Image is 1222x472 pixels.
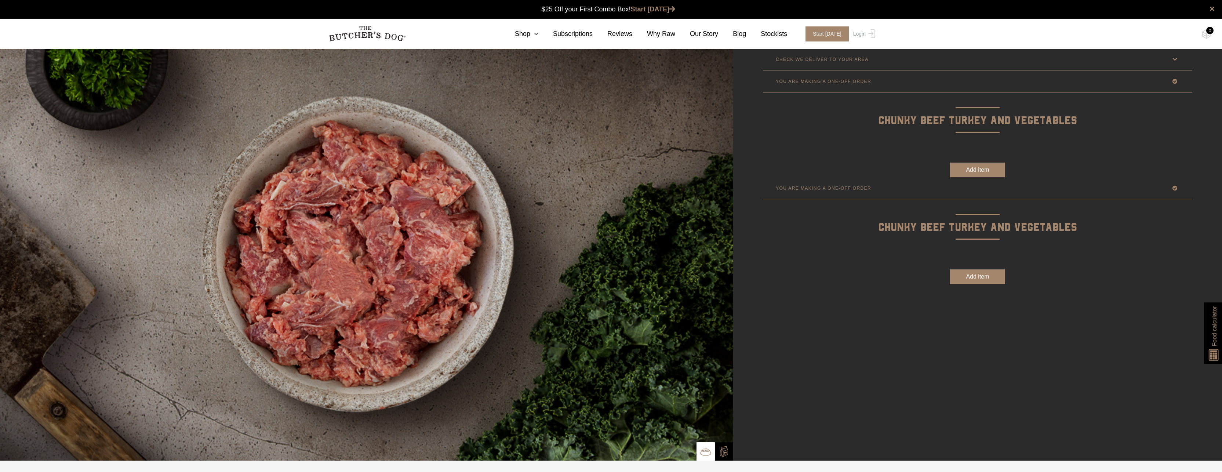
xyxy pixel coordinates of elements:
p: CHECK WE DELIVER TO YOUR AREA [776,57,869,62]
a: Subscriptions [538,29,593,39]
button: Add item [950,163,1005,177]
a: YOU ARE MAKING A ONE-OFF ORDER [763,177,1192,199]
img: TBD_Cart-Empty.png [1202,29,1211,39]
img: TBD_Build-A-Box-2.png [719,446,730,457]
a: Why Raw [632,29,675,39]
span: Start [DATE] [805,26,849,41]
div: 0 [1206,27,1214,34]
img: TBD_Bowl.png [700,446,711,457]
button: Add item [950,269,1005,284]
p: Chunky Beef Turkey and Vegetables [763,199,1192,236]
a: Stockists [746,29,787,39]
span: Food calculator [1210,306,1219,346]
a: Login [851,26,875,41]
a: Start [DATE] [631,6,676,13]
p: YOU ARE MAKING A ONE-OFF ORDER [776,186,871,191]
a: CHECK WE DELIVER TO YOUR AREA [763,48,1192,70]
a: Reviews [593,29,632,39]
a: Blog [718,29,746,39]
a: close [1210,4,1215,13]
a: Shop [500,29,538,39]
a: Start [DATE] [798,26,851,41]
a: YOU ARE MAKING A ONE-OFF ORDER [763,70,1192,92]
p: YOU ARE MAKING A ONE-OFF ORDER [776,79,871,84]
a: Our Story [675,29,718,39]
p: Chunky Beef Turkey and Vegetables [763,92,1192,130]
